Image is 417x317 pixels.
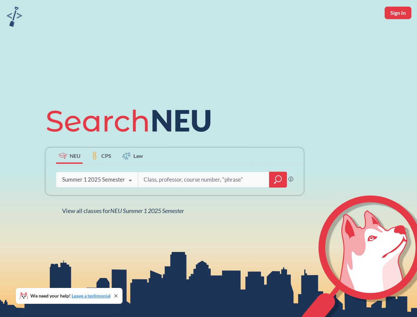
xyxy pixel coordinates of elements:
a: sandbox logo [7,7,22,29]
button: Sign In [385,7,411,19]
svg: magnifying glass [274,175,282,184]
div: Summer 1 2025 Semester [62,176,125,183]
span: CPS [101,152,111,159]
span: NEU Summer 1 2025 Semester [110,207,184,214]
div: magnifying glass [269,172,287,188]
span: NEU [70,152,81,159]
span: We need your help! [30,294,111,298]
a: Leave a testimonial [72,293,111,299]
input: Class, professor, course number, "phrase" [143,173,264,187]
img: sandbox logo [7,7,22,27]
span: Law [133,152,143,159]
span: View all classes for [62,207,184,214]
